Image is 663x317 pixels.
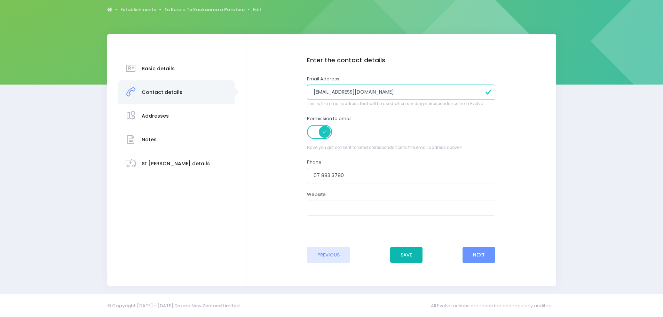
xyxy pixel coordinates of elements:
h3: Contact details [142,89,182,95]
span: All Evolve actions are recorded and regularly audited. [431,299,556,312]
h3: Basic details [142,66,175,72]
label: Website [307,191,326,198]
h3: St [PERSON_NAME] details [142,161,210,167]
h3: Addresses [142,113,169,119]
a: Edit [253,6,261,13]
button: Previous [307,247,350,263]
label: Email Address [307,76,339,82]
span: © Copyright [DATE] - [DATE] Dexara New Zealand Limited [107,302,239,309]
span: This is the email address that will be used when sending correspondance from Evolve. [307,101,496,107]
button: Next [463,247,496,263]
label: Permission to email [307,115,352,122]
span: Have you got consent to send correspondance to the email address above? [307,145,496,151]
label: Phone [307,159,322,166]
h3: Notes [142,137,157,143]
a: Establishments [120,6,156,13]
h4: Enter the contact details [307,57,496,64]
button: Save [390,247,423,263]
a: Te Kura o Te Kaokaoroa o Patatere [164,6,245,13]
